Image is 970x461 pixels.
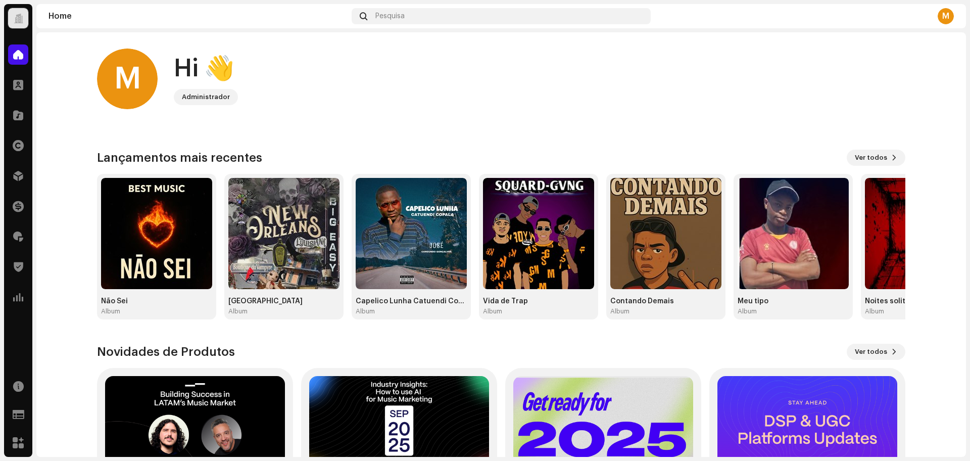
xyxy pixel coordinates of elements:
[738,297,849,305] div: Meu tipo
[228,297,339,305] div: [GEOGRAPHIC_DATA]
[228,307,248,315] div: Album
[855,342,887,362] span: Ver todos
[101,307,120,315] div: Album
[97,150,262,166] h3: Lançamentos mais recentes
[483,178,594,289] img: e9e068b7-523b-46fd-a81f-640632560862
[356,297,467,305] div: Capelico Lunha Catuendi Copala
[610,178,721,289] img: 8283557c-f2a7-4f69-9e13-a0e557bc79ff
[356,178,467,289] img: 5a88a0c7-e3c4-4106-866a-94892fef2615
[738,307,757,315] div: Album
[375,12,405,20] span: Pesquisa
[483,307,502,315] div: Album
[101,178,212,289] img: f73a1747-9861-4f7a-9300-3e6078e4b7ee
[938,8,954,24] div: M
[48,12,348,20] div: Home
[182,91,230,103] div: Administrador
[610,297,721,305] div: Contando Demais
[865,307,884,315] div: Album
[97,49,158,109] div: M
[174,53,238,85] div: Hi 👋
[847,150,905,166] button: Ver todos
[97,344,235,360] h3: Novidades de Produtos
[483,297,594,305] div: Vida de Trap
[228,178,339,289] img: 44c40429-667f-4117-bb43-8fae6536f4a8
[855,148,887,168] span: Ver todos
[101,297,212,305] div: Não Sei
[610,307,629,315] div: Album
[738,178,849,289] img: 27017876-b087-4714-b82e-74afe68f186b
[847,344,905,360] button: Ver todos
[356,307,375,315] div: Album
